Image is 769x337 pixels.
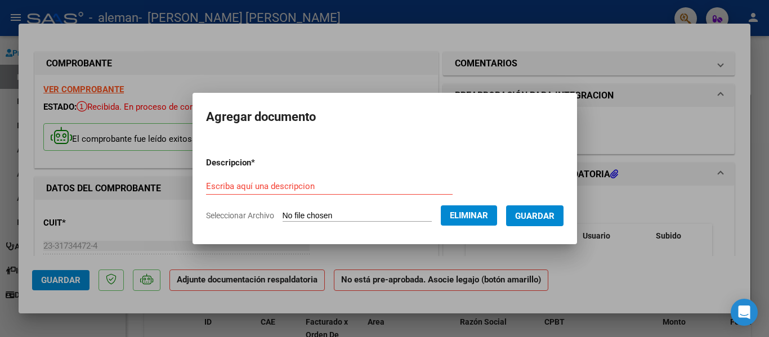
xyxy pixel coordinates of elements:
[206,156,314,169] p: Descripcion
[206,211,274,220] span: Seleccionar Archivo
[450,210,488,221] span: Eliminar
[206,106,564,128] h2: Agregar documento
[441,205,497,226] button: Eliminar
[731,299,758,326] div: Open Intercom Messenger
[506,205,564,226] button: Guardar
[515,211,555,221] span: Guardar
